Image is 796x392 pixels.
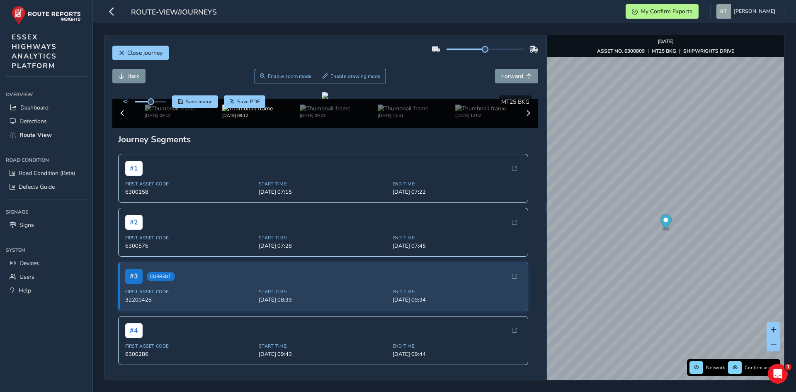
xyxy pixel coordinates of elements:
[12,6,81,24] img: rr logo
[378,112,428,119] div: [DATE] 13:51
[6,166,87,180] a: Road Condition (Beta)
[6,284,87,297] a: Help
[378,105,428,112] img: Thumbnail frame
[785,364,791,370] span: 1
[145,112,195,119] div: [DATE] 09:12
[658,38,674,45] strong: [DATE]
[683,48,734,54] strong: SHIPWRIGHTS DRIVE
[393,343,522,349] span: End Time:
[259,289,388,295] span: Start Time:
[259,235,388,241] span: Start Time:
[19,169,75,177] span: Road Condition (Beta)
[597,48,734,54] div: | |
[259,296,388,304] span: [DATE] 08:39
[255,69,317,83] button: Zoom
[393,289,522,295] span: End Time:
[127,72,139,80] span: Back
[19,259,39,267] span: Devices
[393,181,522,187] span: End Time:
[626,4,699,19] button: My Confirm Exports
[745,364,778,371] span: Confirm assets
[706,364,725,371] span: Network
[186,98,213,105] span: Save image
[259,188,388,196] span: [DATE] 07:15
[300,112,350,119] div: [DATE] 09:23
[259,181,388,187] span: Start Time:
[125,343,254,349] span: First Asset Code:
[237,98,260,105] span: Save PDF
[147,272,175,281] span: Current
[597,48,645,54] strong: ASSET NO. 6300809
[145,105,195,112] img: Thumbnail frame
[455,112,506,119] div: [DATE] 12:52
[768,364,788,384] iframe: Intercom live chat
[19,287,31,295] span: Help
[330,73,381,80] span: Enable drawing mode
[222,112,273,119] div: [DATE] 09:12
[6,101,87,114] a: Dashboard
[125,161,143,176] span: # 1
[393,188,522,196] span: [DATE] 07:22
[20,104,49,112] span: Dashboard
[652,48,676,54] strong: MT25 BKG
[393,351,522,358] span: [DATE] 09:44
[6,88,87,101] div: Overview
[6,128,87,142] a: Route View
[716,4,778,19] button: [PERSON_NAME]
[19,273,34,281] span: Users
[259,351,388,358] span: [DATE] 09:43
[131,7,217,19] span: route-view/journeys
[393,296,522,304] span: [DATE] 09:34
[641,7,692,15] span: My Confirm Exports
[660,214,671,231] div: Map marker
[501,72,523,80] span: Forward
[268,73,312,80] span: Enable zoom mode
[259,242,388,250] span: [DATE] 07:28
[125,296,254,304] span: 32200428
[6,154,87,166] div: Road Condition
[393,242,522,250] span: [DATE] 07:45
[317,69,386,83] button: Draw
[6,180,87,194] a: Defects Guide
[6,218,87,232] a: Signs
[716,4,731,19] img: diamond-layout
[125,181,254,187] span: First Asset Code:
[112,69,146,83] button: Back
[224,95,266,108] button: PDF
[125,351,254,358] span: 6300286
[6,256,87,270] a: Devices
[300,105,350,112] img: Thumbnail frame
[125,242,254,250] span: 6300576
[12,32,57,71] span: ESSEX HIGHWAYS ANALYTICS PLATFORM
[19,183,55,191] span: Defects Guide
[495,69,538,83] button: Forward
[125,269,143,284] span: # 3
[259,343,388,349] span: Start Time:
[455,105,506,112] img: Thumbnail frame
[734,4,775,19] span: [PERSON_NAME]
[112,46,169,60] button: Close journey
[125,188,254,196] span: 6300158
[125,235,254,241] span: First Asset Code:
[118,134,533,145] div: Journey Segments
[19,117,47,125] span: Detections
[6,270,87,284] a: Users
[127,49,163,57] span: Close journey
[172,95,218,108] button: Save
[19,131,52,139] span: Route View
[6,114,87,128] a: Detections
[393,235,522,241] span: End Time:
[125,215,143,230] span: # 2
[6,206,87,218] div: Signage
[222,105,273,112] img: Thumbnail frame
[125,289,254,295] span: First Asset Code:
[125,323,143,338] span: # 4
[6,244,87,256] div: System
[501,98,529,106] span: MT25 BKG
[19,221,34,229] span: Signs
